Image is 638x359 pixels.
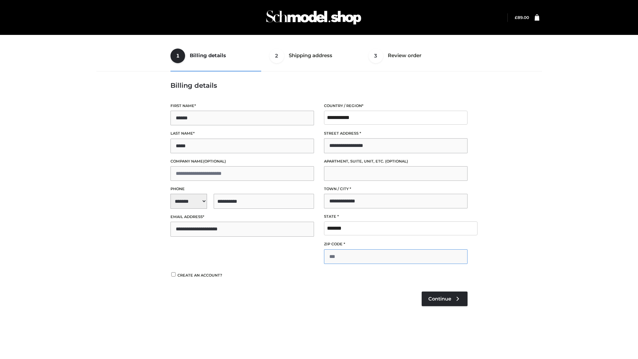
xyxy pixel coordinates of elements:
label: Town / City [324,186,468,192]
label: Country / Region [324,103,468,109]
span: (optional) [203,159,226,164]
label: Email address [170,214,314,220]
label: First name [170,103,314,109]
bdi: 89.00 [515,15,529,20]
img: Schmodel Admin 964 [264,4,364,31]
label: State [324,213,468,220]
label: Company name [170,158,314,165]
label: Phone [170,186,314,192]
a: £89.00 [515,15,529,20]
label: Street address [324,130,468,137]
label: Apartment, suite, unit, etc. [324,158,468,165]
input: Create an account? [170,272,176,277]
label: Last name [170,130,314,137]
label: ZIP Code [324,241,468,247]
span: Create an account? [177,273,222,278]
h3: Billing details [170,81,468,89]
a: Continue [422,292,468,306]
span: £ [515,15,517,20]
span: Continue [428,296,451,302]
span: (optional) [385,159,408,164]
